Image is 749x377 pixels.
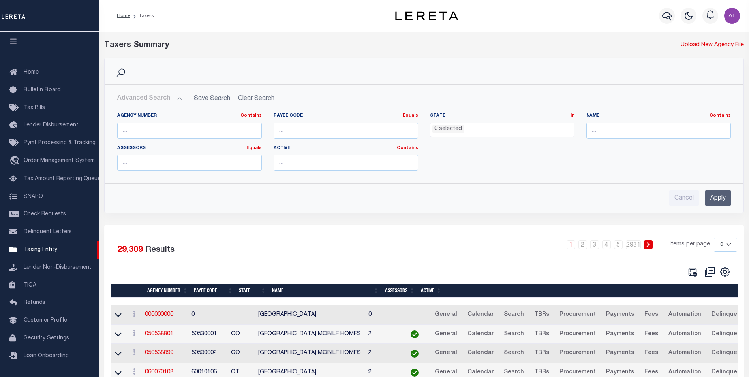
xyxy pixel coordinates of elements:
a: Home [117,13,130,18]
span: Order Management System [24,158,95,164]
span: Loan Onboarding [24,353,69,359]
button: Advanced Search [117,91,183,106]
span: Home [24,70,39,75]
a: Fees [641,328,662,341]
label: Active [274,145,418,152]
a: Procurement [556,347,599,360]
label: Results [145,244,175,256]
a: 1 [567,240,575,249]
td: 50530002 [188,344,228,363]
a: 000000000 [145,312,173,317]
label: Assessors [117,145,262,152]
th: Payee Code: activate to sort column ascending [191,284,236,298]
td: [GEOGRAPHIC_DATA] MOBILE HOMES [255,344,365,363]
input: ... [274,123,418,139]
a: 5 [614,240,623,249]
i: travel_explore [9,156,22,166]
img: svg+xml;base64,PHN2ZyB4bWxucz0iaHR0cDovL3d3dy53My5vcmcvMjAwMC9zdmciIHBvaW50ZXItZXZlbnRzPSJub25lIi... [724,8,740,24]
a: General [431,309,461,321]
span: Taxing Entity [24,247,57,253]
a: 4 [602,240,611,249]
a: General [431,347,461,360]
a: 3 [590,240,599,249]
a: Contains [710,113,731,118]
li: Taxers [130,12,154,19]
input: ... [274,155,418,171]
span: SNAPQ [24,194,43,199]
td: 50530001 [188,325,228,344]
td: 2 [365,325,401,344]
a: General [431,328,461,341]
span: Lender Disbursement [24,123,79,128]
a: Procurement [556,309,599,321]
img: check-icon-green.svg [411,330,419,338]
input: ... [117,123,262,139]
a: TBRs [531,347,553,360]
input: ... [586,123,731,139]
span: Security Settings [24,336,69,341]
a: TBRs [531,328,553,341]
span: Tax Amount Reporting Queue [24,176,101,182]
th: State: activate to sort column ascending [236,284,269,298]
img: logo-dark.svg [395,11,458,20]
td: 0 [365,305,401,325]
span: Pymt Processing & Tracking [24,140,96,146]
input: Apply [705,190,731,206]
td: [GEOGRAPHIC_DATA] MOBILE HOMES [255,325,365,344]
a: Automation [665,328,705,341]
a: Search [500,309,527,321]
a: 060070103 [145,369,173,375]
a: Contains [397,146,418,150]
a: 2 [578,240,587,249]
img: check-icon-green.svg [411,350,419,358]
img: check-icon-green.svg [411,369,419,377]
a: 050538899 [145,350,173,356]
a: Upload New Agency File [681,41,744,50]
span: Check Requests [24,211,66,217]
input: Cancel [669,190,699,206]
span: Items per page [670,240,710,249]
td: CO [228,344,255,363]
a: Calendar [464,309,497,321]
a: Payments [603,328,638,341]
span: 29,309 [117,246,143,254]
a: TBRs [531,309,553,321]
div: Taxers Summary [104,40,581,51]
a: 2931 [626,240,641,249]
span: Tax Bills [24,105,45,111]
span: Refunds [24,300,45,305]
a: Fees [641,347,662,360]
li: 0 selected [432,125,464,134]
th: Name: activate to sort column ascending [269,284,382,298]
span: Bulletin Board [24,87,61,93]
a: Payments [603,309,638,321]
td: 2 [365,344,401,363]
th: Active: activate to sort column ascending [418,284,445,298]
a: Procurement [556,328,599,341]
a: Automation [665,309,705,321]
a: Search [500,328,527,341]
a: 050538801 [145,331,173,337]
a: Equals [403,113,418,118]
label: Agency Number [117,113,262,119]
span: Customer Profile [24,318,67,323]
span: TIQA [24,282,36,288]
label: Name [586,113,731,119]
span: Lender Non-Disbursement [24,265,92,270]
a: Contains [240,113,262,118]
a: Equals [246,146,262,150]
td: 0 [188,305,228,325]
th: Assessors: activate to sort column ascending [382,284,418,298]
th: Agency Number: activate to sort column ascending [144,284,191,298]
a: Search [500,347,527,360]
a: Fees [641,309,662,321]
td: [GEOGRAPHIC_DATA] [255,305,365,325]
a: Calendar [464,347,497,360]
label: State [430,113,574,119]
td: CO [228,325,255,344]
label: Payee Code [274,113,418,119]
a: Automation [665,347,705,360]
span: Delinquent Letters [24,229,72,235]
input: ... [117,155,262,171]
a: Calendar [464,328,497,341]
